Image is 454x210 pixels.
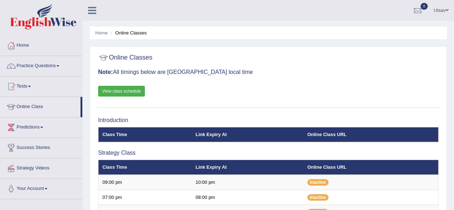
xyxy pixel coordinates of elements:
h3: All timings below are [GEOGRAPHIC_DATA] local time [98,69,439,75]
td: 10:00 pm [192,175,303,190]
th: Link Expiry At [192,127,303,142]
th: Class Time [98,160,192,175]
a: Online Class [0,97,81,115]
a: Your Account [0,179,82,197]
a: Predictions [0,117,82,135]
td: 09:00 pm [98,175,192,190]
a: Success Stories [0,138,82,156]
h2: Online Classes [98,52,152,63]
a: Practice Questions [0,56,82,74]
span: Inactive [307,179,329,186]
th: Online Class URL [303,160,439,175]
a: Strategy Videos [0,158,82,176]
span: Inactive [307,194,329,201]
a: View class schedule [98,86,145,97]
td: 08:00 pm [192,190,303,205]
a: Tests [0,76,82,94]
th: Online Class URL [303,127,439,142]
h3: Introduction [98,117,439,123]
a: Home [95,30,108,36]
li: Online Classes [109,29,147,36]
b: Note: [98,69,113,75]
a: Home [0,36,82,53]
th: Link Expiry At [192,160,303,175]
h3: Strategy Class [98,150,439,156]
td: 07:00 pm [98,190,192,205]
th: Class Time [98,127,192,142]
span: 0 [421,3,428,10]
